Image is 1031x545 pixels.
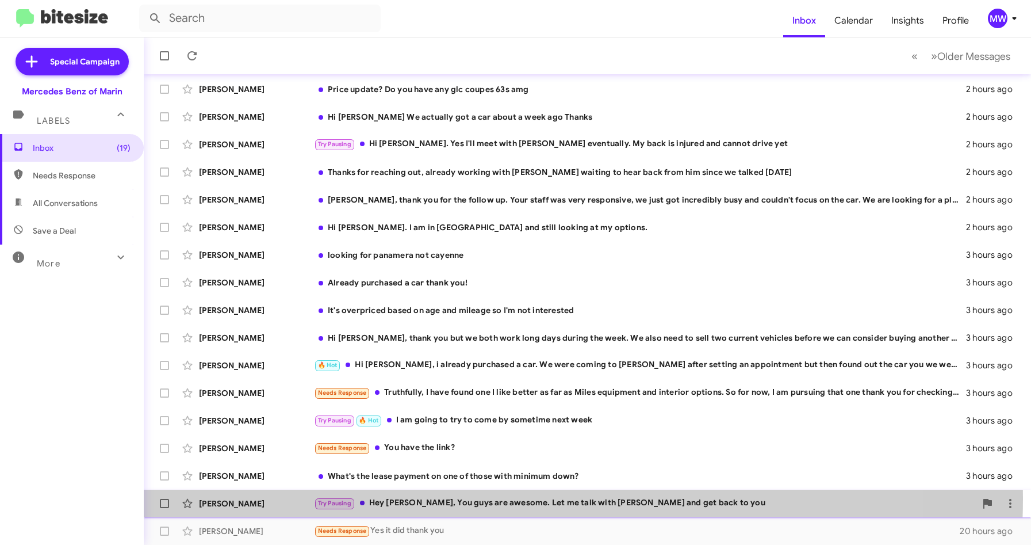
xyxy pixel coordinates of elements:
[911,49,918,63] span: «
[314,222,966,233] div: Hi [PERSON_NAME]. I am in [GEOGRAPHIC_DATA] and still looking at my options.
[966,387,1022,399] div: 3 hours ago
[199,83,314,95] div: [PERSON_NAME]
[16,48,129,75] a: Special Campaign
[937,50,1010,63] span: Older Messages
[966,470,1022,482] div: 3 hours ago
[318,361,338,369] span: 🔥 Hot
[33,170,131,181] span: Needs Response
[318,417,351,424] span: Try Pausing
[199,194,314,205] div: [PERSON_NAME]
[966,249,1022,261] div: 3 hours ago
[199,443,314,454] div: [PERSON_NAME]
[33,142,131,154] span: Inbox
[931,49,937,63] span: »
[882,4,933,37] a: Insights
[966,277,1022,288] div: 3 hours ago
[314,359,966,372] div: Hi [PERSON_NAME], i already purchased a car. We were coming to [PERSON_NAME] after setting an app...
[199,332,314,344] div: [PERSON_NAME]
[314,83,966,95] div: Price update? Do you have any glc coupes 63s amg
[966,304,1022,316] div: 3 hours ago
[966,222,1022,233] div: 2 hours ago
[318,444,367,452] span: Needs Response
[314,441,966,455] div: You have the link?
[966,139,1022,150] div: 2 hours ago
[50,56,120,67] span: Special Campaign
[978,9,1018,28] button: MW
[314,470,966,482] div: What's the lease payment on one of those with minimum down?
[966,111,1022,123] div: 2 hours ago
[825,4,882,37] a: Calendar
[924,44,1017,68] button: Next
[199,111,314,123] div: [PERSON_NAME]
[199,304,314,316] div: [PERSON_NAME]
[139,5,381,32] input: Search
[314,332,966,344] div: Hi [PERSON_NAME], thank you but we both work long days during the week. We also need to sell two ...
[359,417,378,424] span: 🔥 Hot
[314,166,966,178] div: Thanks for reaching out, already working with [PERSON_NAME] waiting to hear back from him since w...
[33,225,76,237] span: Save a Deal
[199,387,314,399] div: [PERSON_NAME]
[314,414,966,427] div: I am going to try to come by sometime next week
[314,304,966,316] div: It's overpriced based on age and mileage so I'm not interested
[199,249,314,261] div: [PERSON_NAME]
[314,386,966,399] div: Truthfully, I have found one I like better as far as Miles equipment and interior options. So for...
[314,138,966,151] div: Hi [PERSON_NAME]. Yes I'll meet with [PERSON_NAME] eventually. My back is injured and cannot driv...
[37,116,70,126] span: Labels
[314,194,966,205] div: [PERSON_NAME], thank you for the follow up. Your staff was very responsive, we just got incredibl...
[22,86,122,97] div: Mercedes Benz of Marin
[117,142,131,154] span: (19)
[933,4,978,37] a: Profile
[966,83,1022,95] div: 2 hours ago
[960,525,1022,537] div: 20 hours ago
[199,498,314,509] div: [PERSON_NAME]
[199,360,314,371] div: [PERSON_NAME]
[199,415,314,426] div: [PERSON_NAME]
[318,389,367,397] span: Needs Response
[966,332,1022,344] div: 3 hours ago
[318,500,351,507] span: Try Pausing
[905,44,1017,68] nav: Page navigation example
[199,525,314,537] div: [PERSON_NAME]
[199,470,314,482] div: [PERSON_NAME]
[966,166,1022,178] div: 2 hours ago
[37,258,60,269] span: More
[199,222,314,233] div: [PERSON_NAME]
[966,415,1022,426] div: 3 hours ago
[314,277,966,288] div: Already purchased a car thank you!
[988,9,1007,28] div: MW
[314,249,966,261] div: looking for panamera not cayenne
[318,527,367,535] span: Needs Response
[966,443,1022,454] div: 3 hours ago
[314,497,976,510] div: Hey [PERSON_NAME], You guys are awesome. Let me talk with [PERSON_NAME] and get back to you
[314,111,966,123] div: Hi [PERSON_NAME] We actually got a car about a week ago Thanks
[314,524,960,538] div: Yes it did thank you
[199,139,314,150] div: [PERSON_NAME]
[33,197,98,209] span: All Conversations
[318,140,351,148] span: Try Pausing
[966,194,1022,205] div: 2 hours ago
[904,44,925,68] button: Previous
[966,360,1022,371] div: 3 hours ago
[199,277,314,288] div: [PERSON_NAME]
[783,4,825,37] a: Inbox
[199,166,314,178] div: [PERSON_NAME]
